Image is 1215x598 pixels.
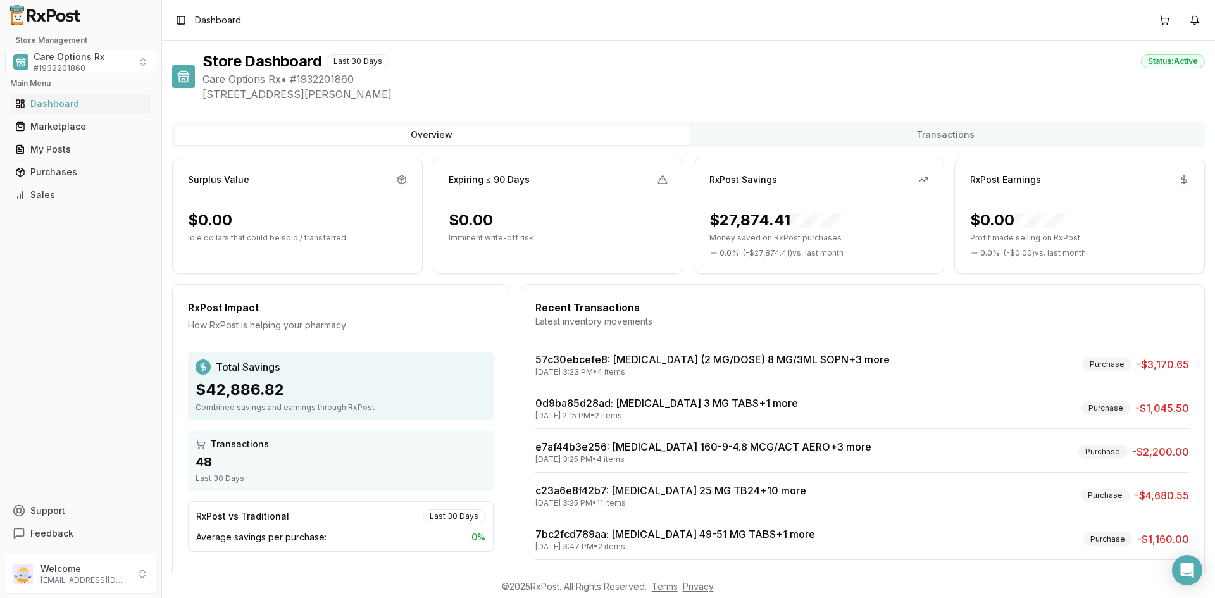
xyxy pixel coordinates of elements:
div: RxPost vs Traditional [196,510,289,523]
button: Transactions [688,125,1202,145]
span: 0.0 % [980,248,1000,258]
div: Purchases [15,166,146,178]
p: Welcome [40,563,128,575]
span: ( - $27,874.41 ) vs. last month [743,248,844,258]
div: $27,874.41 [709,210,841,230]
button: Dashboard [5,94,156,114]
div: Last 30 Days [196,473,486,483]
a: Sales [10,184,151,206]
span: Total Savings [216,359,280,375]
span: Transactions [211,438,269,451]
button: My Posts [5,139,156,159]
span: -$1,045.50 [1135,401,1189,416]
div: Purchase [1083,358,1131,371]
span: -$4,680.55 [1135,488,1189,503]
h2: Store Management [5,35,156,46]
div: $0.00 [449,210,493,230]
button: Support [5,499,156,522]
a: My Posts [10,138,151,161]
div: Surplus Value [188,173,249,186]
div: RxPost Savings [709,173,777,186]
button: Select a view [5,51,156,73]
a: Purchases [10,161,151,184]
div: [DATE] 3:25 PM • 4 items [535,454,871,464]
a: c23a6e8f42b7: [MEDICAL_DATA] 25 MG TB24+10 more [535,484,806,497]
div: RxPost Earnings [970,173,1041,186]
div: $0.00 [188,210,232,230]
span: Average savings per purchase: [196,531,327,544]
div: $42,886.82 [196,380,486,400]
div: How RxPost is helping your pharmacy [188,319,494,332]
span: ( - $0.00 ) vs. last month [1004,248,1086,258]
nav: breadcrumb [195,14,241,27]
a: e7af44b3e256: [MEDICAL_DATA] 160-9-4.8 MCG/ACT AERO+3 more [535,440,871,453]
p: [EMAIL_ADDRESS][DOMAIN_NAME] [40,575,128,585]
button: Marketplace [5,116,156,137]
div: RxPost Impact [188,300,494,315]
div: [DATE] 3:25 PM • 11 items [535,498,806,508]
p: Money saved on RxPost purchases [709,233,928,243]
p: Profit made selling on RxPost [970,233,1189,243]
div: [DATE] 2:15 PM • 2 items [535,411,798,421]
button: Sales [5,185,156,205]
span: # 1932201860 [34,63,85,73]
div: Status: Active [1141,54,1205,68]
div: Expiring ≤ 90 Days [449,173,530,186]
div: Sales [15,189,146,201]
h1: Store Dashboard [202,51,321,72]
div: [DATE] 3:47 PM • 2 items [535,542,815,552]
a: 57c30ebcefe8: [MEDICAL_DATA] (2 MG/DOSE) 8 MG/3ML SOPN+3 more [535,353,890,366]
span: Feedback [30,527,73,540]
div: Latest inventory movements [535,315,1189,328]
img: User avatar [13,564,33,584]
a: Terms [652,581,678,592]
span: -$2,200.00 [1132,444,1189,459]
span: -$1,160.00 [1137,532,1189,547]
button: Overview [175,125,688,145]
span: 0.0 % [720,248,739,258]
div: Recent Transactions [535,300,1189,315]
span: 0 % [471,531,485,544]
span: [STREET_ADDRESS][PERSON_NAME] [202,87,1205,102]
span: -$3,170.65 [1137,357,1189,372]
div: 48 [196,453,486,471]
div: Open Intercom Messenger [1172,555,1202,585]
span: Care Options Rx [34,51,104,63]
a: Privacy [683,581,714,592]
span: Care Options Rx • # 1932201860 [202,72,1205,87]
div: Last 30 Days [423,509,485,523]
div: $0.00 [970,210,1065,230]
img: RxPost Logo [5,5,86,25]
div: Purchase [1078,445,1127,459]
button: Feedback [5,522,156,545]
a: Dashboard [10,92,151,115]
a: 0d9ba85d28ad: [MEDICAL_DATA] 3 MG TABS+1 more [535,397,798,409]
div: Purchase [1081,489,1130,502]
div: Purchase [1083,532,1132,546]
a: Marketplace [10,115,151,138]
div: Combined savings and earnings through RxPost [196,402,486,413]
div: My Posts [15,143,146,156]
a: 7bc2fcd789aa: [MEDICAL_DATA] 49-51 MG TABS+1 more [535,528,815,540]
span: Dashboard [195,14,241,27]
p: Idle dollars that could be sold / transferred [188,233,407,243]
div: Marketplace [15,120,146,133]
div: Purchase [1081,401,1130,415]
div: Last 30 Days [327,54,389,68]
div: [DATE] 3:23 PM • 4 items [535,367,890,377]
button: Purchases [5,162,156,182]
div: Dashboard [15,97,146,110]
p: Imminent write-off risk [449,233,668,243]
h2: Main Menu [10,78,151,89]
